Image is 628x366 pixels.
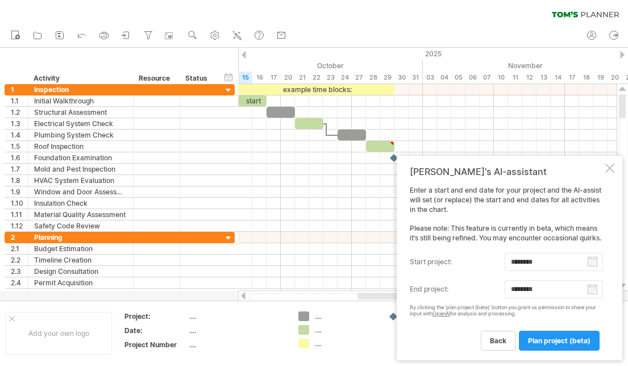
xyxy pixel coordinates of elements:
[11,175,28,186] div: 1.8
[11,152,28,163] div: 1.6
[410,166,603,177] div: [PERSON_NAME]'s AI-assistant
[238,95,267,106] div: start
[34,84,127,95] div: Inspection
[323,72,338,84] div: Thursday, 23 October 2025
[490,336,506,345] span: back
[465,72,480,84] div: Thursday, 6 November 2025
[11,186,28,197] div: 1.9
[522,72,536,84] div: Wednesday, 12 November 2025
[536,72,551,84] div: Thursday, 13 November 2025
[481,331,515,351] a: back
[579,72,593,84] div: Tuesday, 18 November 2025
[410,305,603,317] div: By clicking the 'plan project (beta)' button you grant us permission to share your input with for...
[34,118,127,129] div: Electrical System Check
[34,289,127,300] div: Contractor Selection
[6,312,112,355] div: Add your own logo
[508,72,522,84] div: Tuesday, 11 November 2025
[185,73,210,84] div: Status
[528,336,590,345] span: plan project (beta)
[238,84,394,95] div: example time blocks:
[11,141,28,152] div: 1.5
[551,72,565,84] div: Friday, 14 November 2025
[267,72,281,84] div: Friday, 17 October 2025
[189,311,285,321] div: ....
[34,164,127,174] div: Mold and Pest Inspection
[34,255,127,265] div: Timeline Creation
[124,326,187,335] div: Date:
[494,72,508,84] div: Monday, 10 November 2025
[352,72,366,84] div: Monday, 27 October 2025
[11,84,28,95] div: 1
[11,232,28,243] div: 2
[11,130,28,140] div: 1.4
[394,72,409,84] div: Thursday, 30 October 2025
[410,186,603,350] div: Enter a start and end date for your project and the AI-assist will set (or replace) the start and...
[380,72,394,84] div: Wednesday, 29 October 2025
[34,209,127,220] div: Material Quality Assessment
[423,72,437,84] div: Monday, 3 November 2025
[34,130,127,140] div: Plumbing System Check
[34,266,127,277] div: Design Consultation
[11,277,28,288] div: 2.4
[124,340,187,350] div: Project Number
[34,152,127,163] div: Foundation Examination
[295,72,309,84] div: Tuesday, 21 October 2025
[11,107,28,118] div: 1.2
[34,95,127,106] div: Initial Walkthrough
[11,243,28,254] div: 2.1
[34,186,127,197] div: Window and Door Assessment
[409,72,423,84] div: Friday, 31 October 2025
[96,60,423,72] div: October 2025
[11,209,28,220] div: 1.11
[34,198,127,209] div: Insulation Check
[432,310,450,317] a: OpenAI
[593,72,608,84] div: Wednesday, 19 November 2025
[366,72,380,84] div: Tuesday, 28 October 2025
[34,73,127,84] div: Activity
[34,175,127,186] div: HVAC System Evaluation
[34,232,127,243] div: Planning
[480,72,494,84] div: Friday, 7 November 2025
[11,164,28,174] div: 1.7
[565,72,579,84] div: Monday, 17 November 2025
[11,255,28,265] div: 2.2
[11,198,28,209] div: 1.10
[315,339,377,348] div: ....
[189,340,285,350] div: ....
[315,325,377,335] div: ....
[451,72,465,84] div: Wednesday, 5 November 2025
[11,118,28,129] div: 1.3
[338,72,352,84] div: Friday, 24 October 2025
[410,253,505,271] label: start project:
[124,311,187,321] div: Project:
[11,221,28,231] div: 1.12
[11,95,28,106] div: 1.1
[34,221,127,231] div: Safety Code Review
[309,72,323,84] div: Wednesday, 22 October 2025
[519,331,600,351] a: plan project (beta)
[437,72,451,84] div: Tuesday, 4 November 2025
[315,311,377,321] div: ....
[189,326,285,335] div: ....
[34,107,127,118] div: Structural Assessment
[281,72,295,84] div: Monday, 20 October 2025
[252,72,267,84] div: Thursday, 16 October 2025
[11,289,28,300] div: 2.5
[34,141,127,152] div: Roof Inspection
[11,266,28,277] div: 2.3
[34,243,127,254] div: Budget Estimation
[238,72,252,84] div: Wednesday, 15 October 2025
[34,277,127,288] div: Permit Acquisition
[139,73,173,84] div: Resource
[608,72,622,84] div: Thursday, 20 November 2025
[410,280,505,298] label: end project:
